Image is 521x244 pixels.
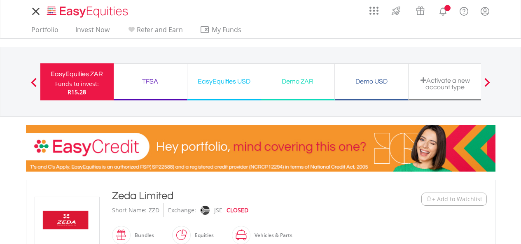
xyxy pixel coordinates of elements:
img: EasyCredit Promotion Banner [26,125,495,172]
a: Home page [44,2,131,19]
a: My Profile [474,2,495,20]
a: Refer and Earn [123,26,186,38]
div: Demo ZAR [266,76,329,87]
a: Portfolio [28,26,62,38]
div: Activate a new account type [414,77,477,91]
img: jse.png [200,206,209,215]
span: + Add to Watchlist [432,195,482,203]
span: My Funds [200,24,254,35]
img: thrive-v2.svg [389,4,403,17]
a: Notifications [432,2,453,19]
img: grid-menu-icon.svg [369,6,378,15]
a: Invest Now [72,26,113,38]
div: EasyEquities USD [192,76,256,87]
img: EasyEquities_Logo.png [45,5,131,19]
span: R15.28 [68,88,86,96]
img: vouchers-v2.svg [414,4,427,17]
span: Refer and Earn [137,25,183,34]
div: EasyEquities ZAR [45,68,109,80]
a: FAQ's and Support [453,2,474,19]
div: TFSA [119,76,182,87]
div: CLOSED [227,203,248,217]
div: ZZD [149,203,159,217]
div: Exchange: [168,203,196,217]
a: AppsGrid [364,2,384,15]
div: Funds to invest: [55,80,99,88]
img: Watchlist [426,196,432,202]
div: Demo USD [340,76,403,87]
div: JSE [214,203,222,217]
button: Watchlist + Add to Watchlist [421,193,487,206]
div: Short Name: [112,203,147,217]
div: Zeda Limited [112,188,371,203]
a: Vouchers [408,2,432,17]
